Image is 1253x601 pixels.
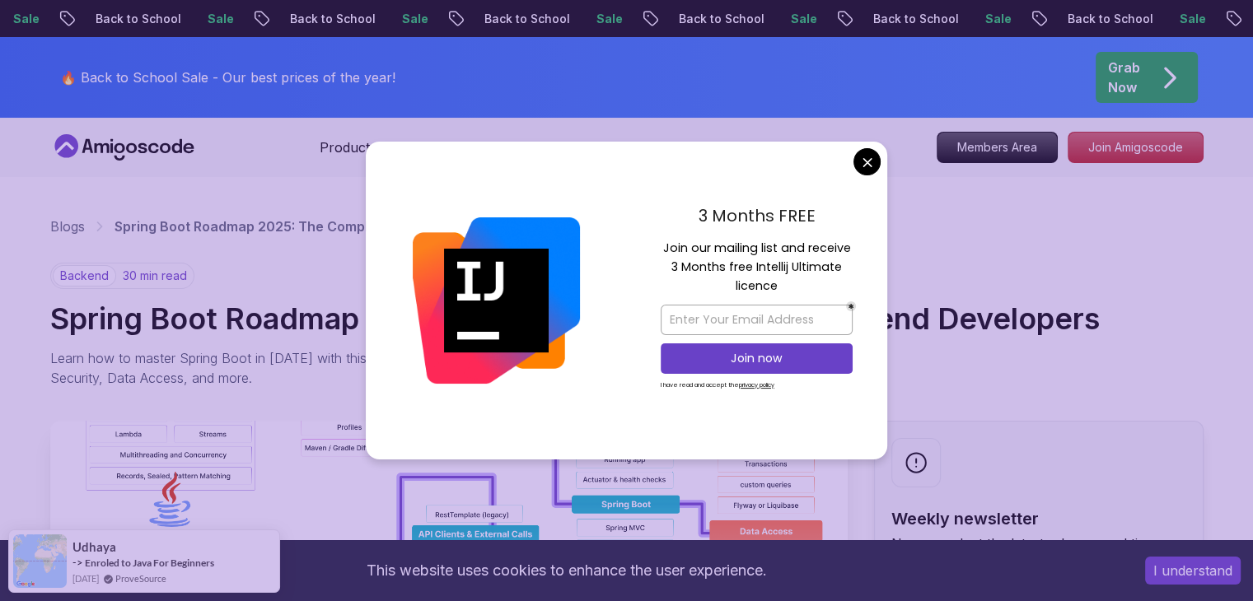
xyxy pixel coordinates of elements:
[13,534,67,588] img: provesource social proof notification image
[734,137,815,157] a: For Business
[937,133,1057,162] p: Members Area
[1108,58,1140,97] p: Grab Now
[12,552,1120,589] div: This website uses cookies to enhance the user experience.
[72,540,116,554] span: Udhaya
[549,137,591,157] a: Pricing
[320,137,396,170] button: Products
[1162,11,1215,27] p: Sale
[774,11,826,27] p: Sale
[1068,133,1203,162] p: Join Amigoscode
[662,11,774,27] p: Back to School
[1050,11,1162,27] p: Back to School
[856,11,968,27] p: Back to School
[78,11,190,27] p: Back to School
[50,217,85,236] a: Blogs
[937,132,1058,163] a: Members Area
[385,11,437,27] p: Sale
[72,556,83,569] span: ->
[968,11,1021,27] p: Sale
[467,11,579,27] p: Back to School
[115,217,593,236] p: Spring Boot Roadmap 2025: The Complete Guide for Backend Developers
[429,137,516,170] button: Resources
[891,507,1186,530] h2: Weekly newsletter
[624,137,701,157] a: Testimonials
[273,11,385,27] p: Back to School
[891,533,1186,593] p: No spam. Just the latest releases and tips, interesting articles, and exclusive interviews in you...
[60,68,395,87] p: 🔥 Back to School Sale - Our best prices of the year!
[85,557,214,569] a: Enroled to Java For Beginners
[579,11,632,27] p: Sale
[50,302,1204,335] h1: Spring Boot Roadmap 2025: The Complete Guide for Backend Developers
[1068,132,1204,163] a: Join Amigoscode
[72,571,99,585] span: [DATE]
[190,11,243,27] p: Sale
[320,137,376,157] p: Products
[50,348,788,388] p: Learn how to master Spring Boot in [DATE] with this complete roadmap covering Java fundamentals, ...
[53,265,116,287] p: backend
[1145,557,1241,585] button: Accept cookies
[123,268,187,284] p: 30 min read
[115,571,166,585] a: ProveSource
[429,137,496,157] p: Resources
